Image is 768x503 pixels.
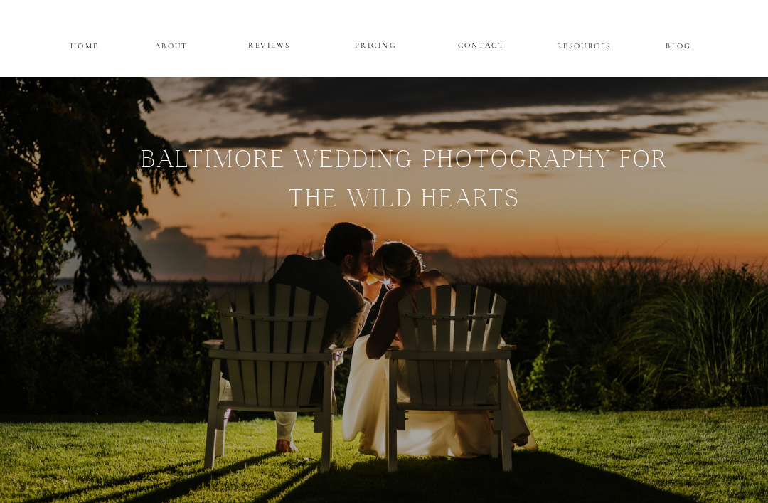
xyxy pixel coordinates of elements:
[337,38,414,53] a: PRICING
[555,38,613,49] a: RESOURCES
[68,38,100,49] a: HOME
[231,38,308,53] a: REVIEWS
[155,39,188,50] a: ABOUT
[458,38,505,48] a: CONTACT
[650,38,708,49] a: BLOG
